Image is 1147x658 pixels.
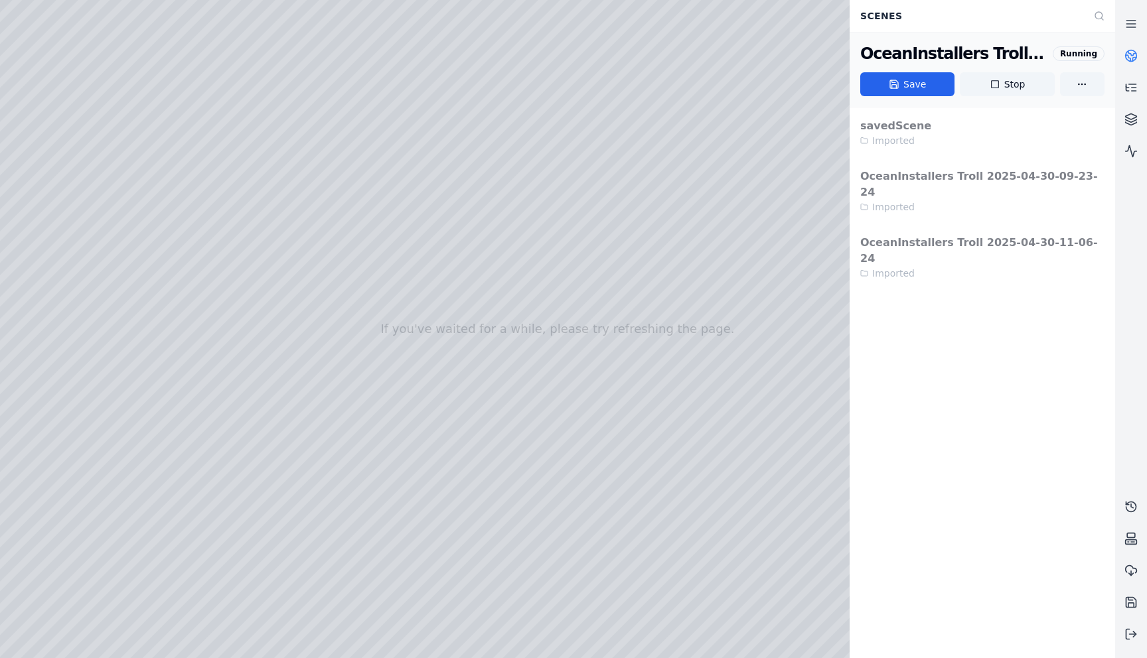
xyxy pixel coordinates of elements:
[960,72,1054,96] button: Stop
[1053,46,1105,61] div: Running
[852,3,1086,29] div: Scenes
[860,43,1047,64] div: OceanInstallers Troll 2025-04-30-09-23-24
[850,107,1115,291] div: Stop or save the current scene before opening another one
[860,72,955,96] button: Save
